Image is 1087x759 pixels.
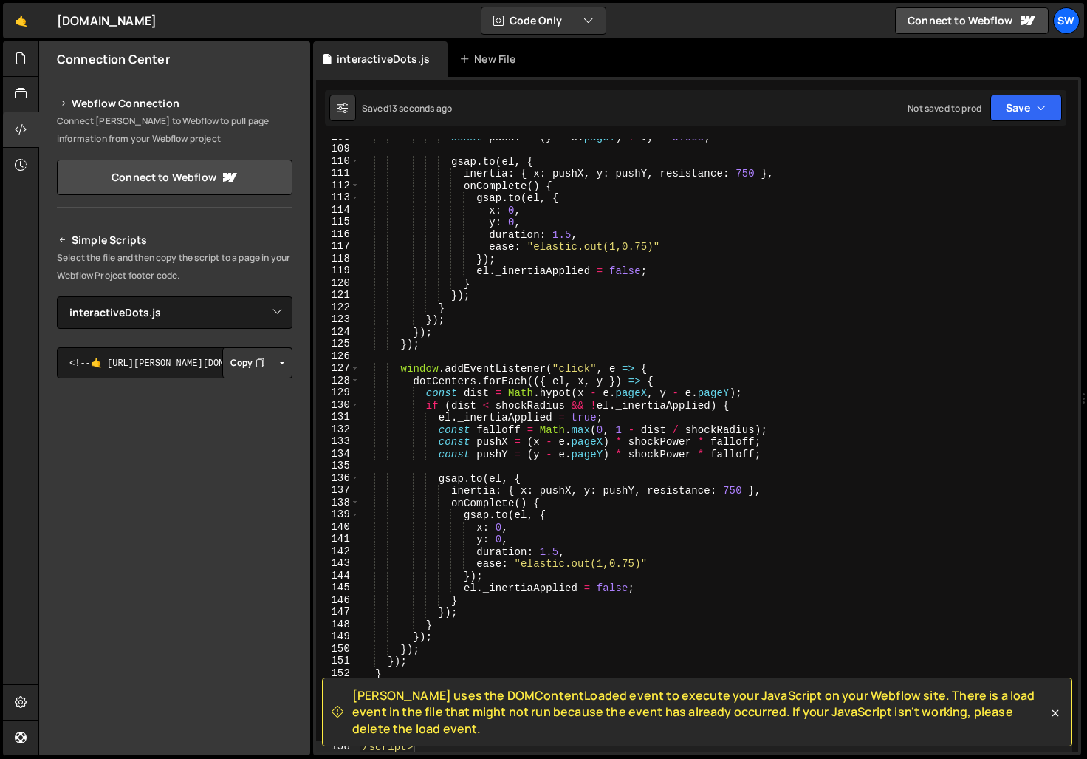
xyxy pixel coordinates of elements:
a: Connect to Webflow [57,160,292,195]
div: 125 [316,338,360,350]
div: 116 [316,228,360,241]
div: 156 [316,716,360,729]
div: 128 [316,375,360,387]
button: Copy [222,347,272,378]
div: 109 [316,143,360,155]
div: 148 [316,619,360,631]
div: 143 [316,557,360,570]
div: 121 [316,289,360,302]
div: 127 [316,362,360,375]
div: New File [459,52,521,67]
div: 126 [316,350,360,363]
div: 119 [316,265,360,277]
div: 110 [316,155,360,168]
div: 117 [316,240,360,253]
p: Select the file and then copy the script to a page in your Webflow Project footer code. [57,249,292,285]
div: 144 [316,570,360,582]
p: Connect [PERSON_NAME] to Webflow to pull page information from your Webflow project [57,112,292,148]
div: 114 [316,204,360,217]
div: [DOMAIN_NAME] [57,12,157,30]
iframe: YouTube video player [57,403,294,536]
span: [PERSON_NAME] uses the DOMContentLoaded event to execute your JavaScript on your Webflow site. Th... [352,687,1048,737]
div: 13 seconds ago [388,102,452,115]
div: 129 [316,387,360,399]
div: interactiveDots.js [337,52,430,67]
div: 118 [316,253,360,265]
div: 147 [316,606,360,619]
div: 139 [316,508,360,521]
div: 154 [316,692,360,704]
div: 142 [316,545,360,558]
div: 141 [316,533,360,545]
div: 155 [316,704,360,716]
div: 158 [316,741,360,753]
div: 131 [316,411,360,423]
div: Button group with nested dropdown [222,347,292,378]
a: Sw [1053,7,1080,34]
div: 137 [316,484,360,497]
div: 111 [316,167,360,180]
h2: Simple Scripts [57,231,292,249]
button: Save [990,95,1062,121]
div: 140 [316,521,360,534]
div: 150 [316,643,360,656]
div: 124 [316,326,360,338]
a: 🤙 [3,3,39,38]
div: 115 [316,216,360,228]
div: 132 [316,423,360,436]
div: 130 [316,399,360,412]
div: 122 [316,302,360,314]
div: 123 [316,313,360,326]
textarea: <!--🤙 [URL][PERSON_NAME][DOMAIN_NAME]> <script>document.addEventListener("DOMContentLoaded", func... [57,347,292,378]
iframe: YouTube video player [57,545,294,678]
div: 145 [316,582,360,594]
div: 146 [316,594,360,607]
div: 133 [316,435,360,448]
div: 134 [316,448,360,460]
a: Connect to Webflow [895,7,1049,34]
div: 151 [316,655,360,667]
div: 113 [316,191,360,204]
div: 136 [316,472,360,485]
button: Code Only [481,7,606,34]
h2: Webflow Connection [57,95,292,112]
div: Not saved to prod [908,102,981,115]
div: 153 [316,679,360,692]
div: 135 [316,460,360,472]
div: 112 [316,180,360,192]
div: 157 [316,728,360,741]
div: 149 [316,630,360,643]
h2: Connection Center [57,51,170,67]
div: 152 [316,667,360,680]
div: 138 [316,497,360,509]
div: 120 [316,277,360,290]
div: Saved [362,102,452,115]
